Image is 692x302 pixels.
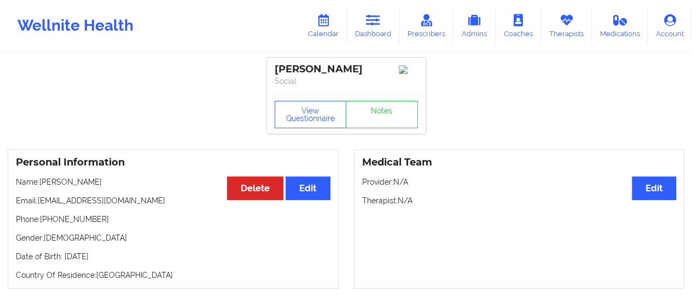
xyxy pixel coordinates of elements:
[541,8,592,44] a: Therapists
[275,101,347,128] button: View Questionnaire
[16,214,330,225] p: Phone: [PHONE_NUMBER]
[16,270,330,281] p: Country Of Residence: [GEOGRAPHIC_DATA]
[346,101,418,128] a: Notes
[16,232,330,243] p: Gender: [DEMOGRAPHIC_DATA]
[286,176,330,200] button: Edit
[16,251,330,262] p: Date of Birth: [DATE]
[362,156,677,169] h3: Medical Team
[227,176,283,200] button: Delete
[275,76,418,87] p: Social
[347,8,399,44] a: Dashboard
[16,176,330,187] p: Name: [PERSON_NAME]
[300,8,347,44] a: Calendar
[592,8,648,44] a: Medications
[648,8,692,44] a: Account
[399,8,453,44] a: Prescribers
[453,8,496,44] a: Admins
[16,195,330,206] p: Email: [EMAIL_ADDRESS][DOMAIN_NAME]
[496,8,541,44] a: Coaches
[275,63,418,76] div: [PERSON_NAME]
[16,156,330,169] h3: Personal Information
[362,176,677,187] p: Provider: N/A
[632,176,676,200] button: Edit
[362,195,677,206] p: Therapist: N/A
[399,65,418,74] img: Image%2Fplaceholer-image.png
